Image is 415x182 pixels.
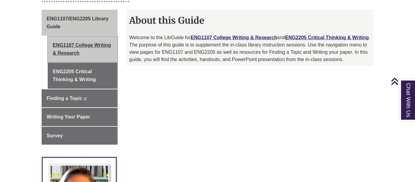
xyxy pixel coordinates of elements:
[48,36,118,62] a: ENG1107 College Writing & Research
[42,10,118,145] div: Guide Page Menu
[129,34,371,63] p: Welcome to the LibGuide for and . The purpose of this guide is to supplement the in-class library...
[84,98,87,100] i: This link opens in a new window
[127,13,373,28] h2: About this Guide
[42,108,118,126] a: Writing Your Paper
[47,133,63,138] span: Survey
[47,114,90,119] span: Writing Your Paper
[391,77,413,85] a: Back to Top
[191,35,277,40] a: ENG1107 College Writing & Research
[285,35,369,40] a: ENG2205 Critical Thinking & Writing
[42,10,118,36] a: ENG1107/ENG2205 Library Guide
[47,96,82,101] span: Finding a Topic
[42,89,118,108] a: Finding a Topic
[48,63,118,88] a: ENG2205 Critical Thinking & Writing
[42,127,118,145] a: Survey
[47,16,109,29] span: ENG1107/ENG2205 Library Guide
